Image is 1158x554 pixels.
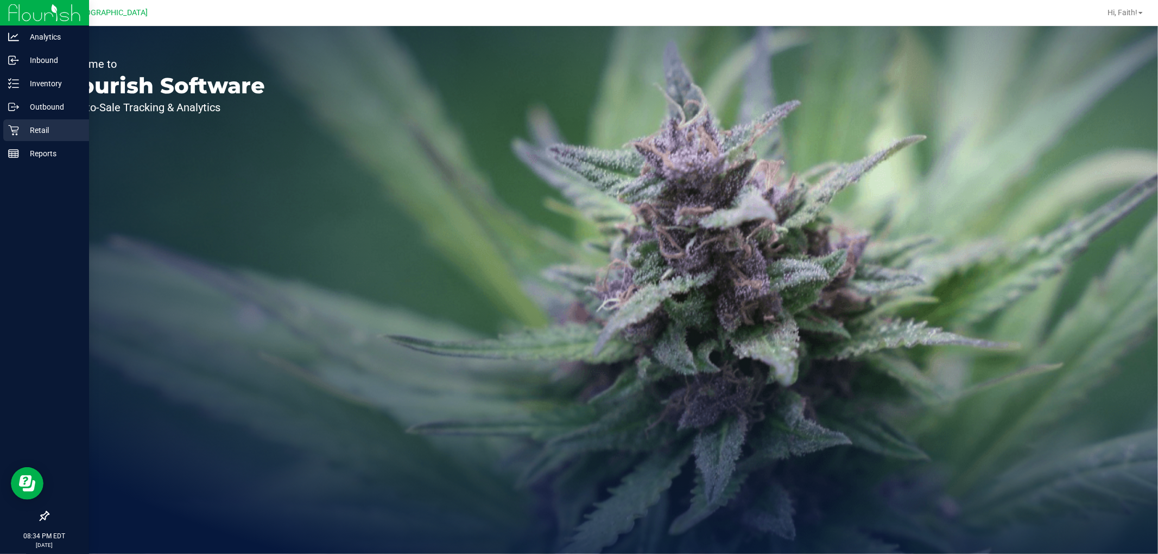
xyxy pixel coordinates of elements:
[5,531,84,541] p: 08:34 PM EDT
[19,100,84,113] p: Outbound
[5,541,84,549] p: [DATE]
[19,54,84,67] p: Inbound
[19,147,84,160] p: Reports
[8,125,19,136] inline-svg: Retail
[8,148,19,159] inline-svg: Reports
[8,101,19,112] inline-svg: Outbound
[19,77,84,90] p: Inventory
[8,31,19,42] inline-svg: Analytics
[59,75,265,97] p: Flourish Software
[11,467,43,500] iframe: Resource center
[19,30,84,43] p: Analytics
[19,124,84,137] p: Retail
[8,78,19,89] inline-svg: Inventory
[74,8,148,17] span: [GEOGRAPHIC_DATA]
[1108,8,1137,17] span: Hi, Faith!
[59,59,265,69] p: Welcome to
[59,102,265,113] p: Seed-to-Sale Tracking & Analytics
[8,55,19,66] inline-svg: Inbound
